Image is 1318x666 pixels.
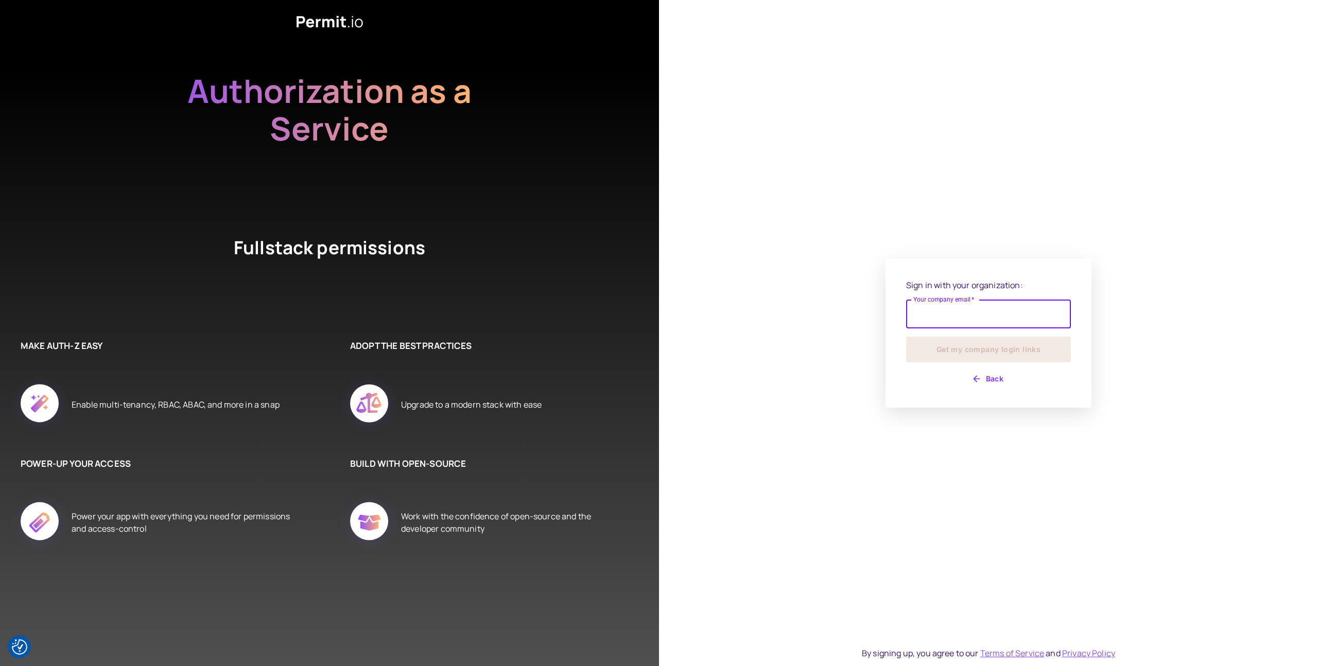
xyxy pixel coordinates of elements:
[21,339,299,353] h6: MAKE AUTH-Z EASY
[21,457,299,470] h6: POWER-UP YOUR ACCESS
[401,373,542,436] div: Upgrade to a modern stack with ease
[906,337,1071,362] button: Get my company login links
[906,371,1071,387] button: Back
[72,373,280,436] div: Enable multi-tenancy, RBAC, ABAC, and more in a snap
[72,490,299,554] div: Power your app with everything you need for permissions and access-control
[350,457,628,470] h6: BUILD WITH OPEN-SOURCE
[350,339,628,353] h6: ADOPT THE BEST PRACTICES
[196,235,463,298] h4: Fullstack permissions
[401,490,628,554] div: Work with the confidence of open-source and the developer community
[154,72,505,185] h2: Authorization as a Service
[1062,647,1115,659] a: Privacy Policy
[12,639,27,655] img: Revisit consent button
[980,647,1044,659] a: Terms of Service
[862,647,1115,659] div: By signing up, you agree to our and
[913,295,975,304] label: Your company email
[906,279,1071,291] p: Sign in with your organization:
[12,639,27,655] button: Consent Preferences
